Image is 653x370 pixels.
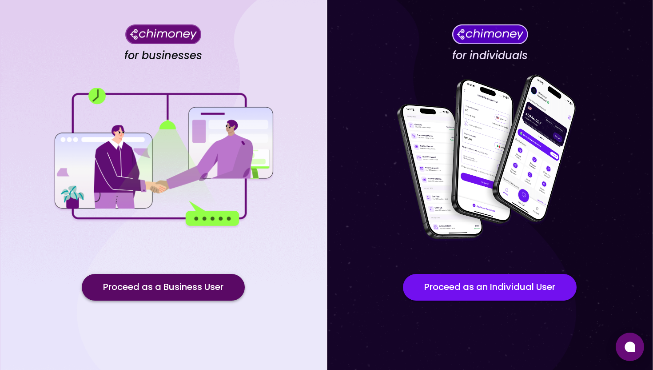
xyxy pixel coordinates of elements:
[82,274,245,301] button: Proceed as a Business User
[403,274,577,301] button: Proceed as an Individual User
[124,49,202,62] h4: for businesses
[125,24,201,44] img: Chimoney for businesses
[379,69,601,247] img: for individuals
[52,88,275,228] img: for businesses
[616,333,644,361] button: Open chat window
[452,24,528,44] img: Chimoney for individuals
[452,49,528,62] h4: for individuals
